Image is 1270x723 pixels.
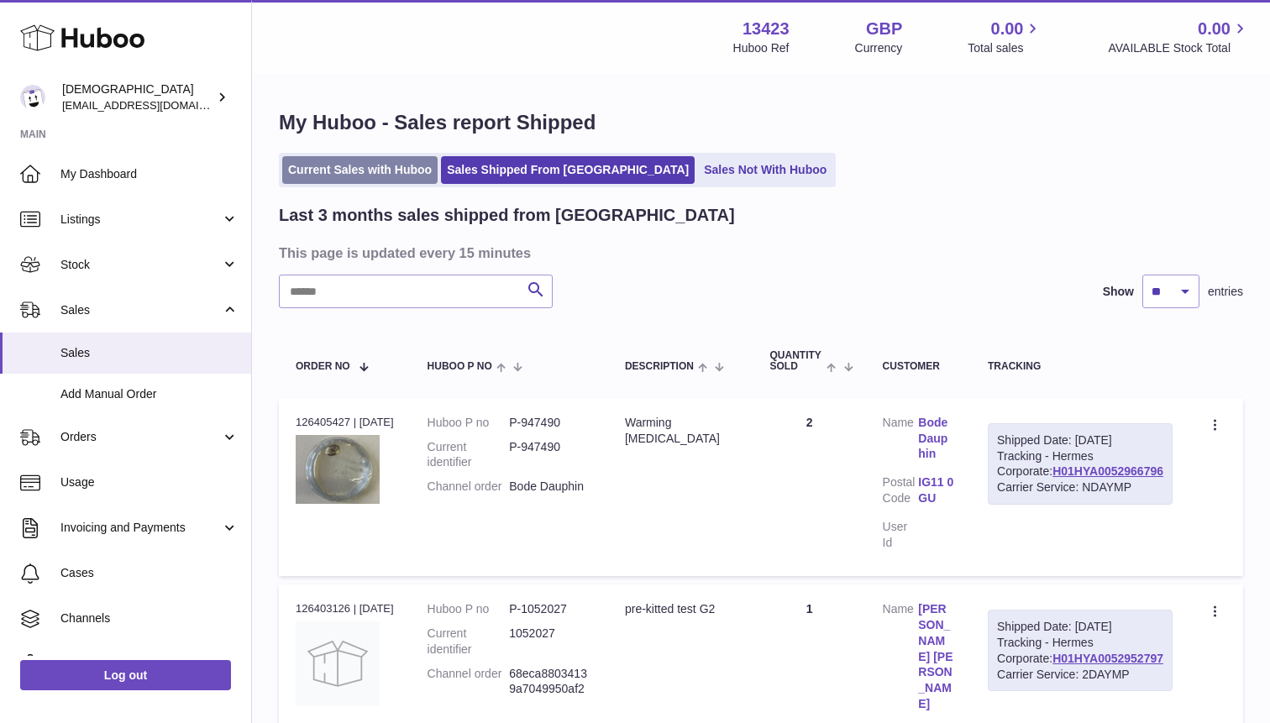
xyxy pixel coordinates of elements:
[60,212,221,228] span: Listings
[918,474,954,506] a: IG11 0GU
[988,361,1173,372] div: Tracking
[1108,40,1250,56] span: AVAILABLE Stock Total
[625,361,694,372] span: Description
[753,398,866,576] td: 2
[855,40,903,56] div: Currency
[1208,284,1243,300] span: entries
[296,621,380,705] img: no-photo.jpg
[625,601,737,617] div: pre-kitted test G2
[60,302,221,318] span: Sales
[866,18,902,40] strong: GBP
[296,415,394,430] div: 126405427 | [DATE]
[997,667,1163,683] div: Carrier Service: 2DAYMP
[883,601,919,716] dt: Name
[296,601,394,616] div: 126403126 | [DATE]
[991,18,1024,40] span: 0.00
[918,601,954,712] a: [PERSON_NAME] [PERSON_NAME]
[968,40,1042,56] span: Total sales
[883,361,954,372] div: Customer
[1052,652,1163,665] a: H01HYA0052952797
[60,166,239,182] span: My Dashboard
[733,40,790,56] div: Huboo Ref
[60,565,239,581] span: Cases
[883,519,919,551] dt: User Id
[509,415,591,431] dd: P-947490
[428,439,510,471] dt: Current identifier
[509,666,591,698] dd: 68eca88034139a7049950af2
[62,98,247,112] span: [EMAIL_ADDRESS][DOMAIN_NAME]
[625,415,737,447] div: Warming [MEDICAL_DATA]
[997,619,1163,635] div: Shipped Date: [DATE]
[296,435,380,504] img: 1707605143.png
[509,439,591,471] dd: P-947490
[62,81,213,113] div: [DEMOGRAPHIC_DATA]
[1103,284,1134,300] label: Show
[279,109,1243,136] h1: My Huboo - Sales report Shipped
[279,244,1239,262] h3: This page is updated every 15 minutes
[988,610,1173,692] div: Tracking - Hermes Corporate:
[698,156,832,184] a: Sales Not With Huboo
[883,415,919,467] dt: Name
[60,429,221,445] span: Orders
[883,474,919,511] dt: Postal Code
[441,156,695,184] a: Sales Shipped From [GEOGRAPHIC_DATA]
[770,350,823,372] span: Quantity Sold
[428,601,510,617] dt: Huboo P no
[997,432,1163,448] div: Shipped Date: [DATE]
[428,666,510,698] dt: Channel order
[60,386,239,402] span: Add Manual Order
[428,361,492,372] span: Huboo P no
[1108,18,1250,56] a: 0.00 AVAILABLE Stock Total
[509,601,591,617] dd: P-1052027
[428,626,510,658] dt: Current identifier
[1198,18,1231,40] span: 0.00
[60,610,239,626] span: Channels
[60,520,221,536] span: Invoicing and Payments
[296,361,350,372] span: Order No
[988,423,1173,506] div: Tracking - Hermes Corporate:
[509,626,591,658] dd: 1052027
[743,18,790,40] strong: 13423
[20,660,231,690] a: Log out
[918,415,954,463] a: Bode Dauphin
[20,85,45,110] img: olgazyuz@outlook.com
[60,345,239,361] span: Sales
[279,204,735,227] h2: Last 3 months sales shipped from [GEOGRAPHIC_DATA]
[997,479,1163,495] div: Carrier Service: NDAYMP
[428,479,510,495] dt: Channel order
[60,257,221,273] span: Stock
[282,156,438,184] a: Current Sales with Huboo
[428,415,510,431] dt: Huboo P no
[1052,464,1163,478] a: H01HYA0052966796
[509,479,591,495] dd: Bode Dauphin
[60,474,239,490] span: Usage
[968,18,1042,56] a: 0.00 Total sales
